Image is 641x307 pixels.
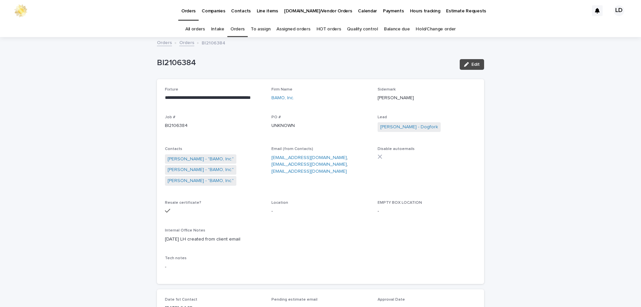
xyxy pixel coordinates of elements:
[165,201,201,205] span: Resale certificate?
[380,124,438,131] a: [PERSON_NAME] - Dogfork
[276,21,310,37] a: Assigned orders
[384,21,410,37] a: Balance due
[165,256,187,260] span: Tech notes
[157,58,454,68] p: BI2106384
[13,4,28,17] img: 0ffKfDbyRa2Iv8hnaAqg
[230,21,245,37] a: Orders
[157,38,172,46] a: Orders
[271,95,294,102] a: BAMO, Inc.
[271,154,370,175] p: , ,
[165,122,263,129] p: BI2106384
[179,38,194,46] a: Orders
[460,59,484,70] button: Edit
[316,21,341,37] a: HOT orders
[378,95,476,102] p: [PERSON_NAME]
[271,147,313,151] span: Email (from Contacts)
[165,236,476,243] p: [DATE] LH created from client email
[378,201,422,205] span: EMPTY BOX LOCATION
[416,21,456,37] a: Hold/Change order
[271,201,288,205] span: Location
[378,208,476,215] p: -
[165,115,175,119] span: Job #
[165,88,178,92] span: Fixture
[271,169,347,174] a: [EMAIL_ADDRESS][DOMAIN_NAME]
[165,264,476,271] p: -
[271,122,370,129] p: UNKNOWN
[165,298,197,302] span: Date 1st Contact
[168,177,234,184] a: [PERSON_NAME] - "BAMO, Inc."
[165,147,182,151] span: Contacts
[168,156,234,163] a: [PERSON_NAME] - "BAMO, Inc."
[185,21,205,37] a: All orders
[378,147,415,151] span: Disable autoemails
[471,62,480,67] span: Edit
[614,5,624,16] div: LD
[347,21,378,37] a: Quality control
[271,162,347,167] a: [EMAIL_ADDRESS][DOMAIN_NAME]
[271,115,281,119] span: PO #
[271,155,347,160] a: [EMAIL_ADDRESS][DOMAIN_NAME]
[271,298,317,302] span: Pending estimate email
[271,208,370,215] p: -
[168,166,234,173] a: [PERSON_NAME] - "BAMO, Inc."
[251,21,270,37] a: To assign
[165,228,205,233] span: Internal Office Notes
[211,21,224,37] a: Intake
[271,88,292,92] span: Firm Name
[378,115,387,119] span: Lead
[202,39,225,46] p: BI2106384
[378,88,396,92] span: Sidemark
[378,298,405,302] span: Approval Date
